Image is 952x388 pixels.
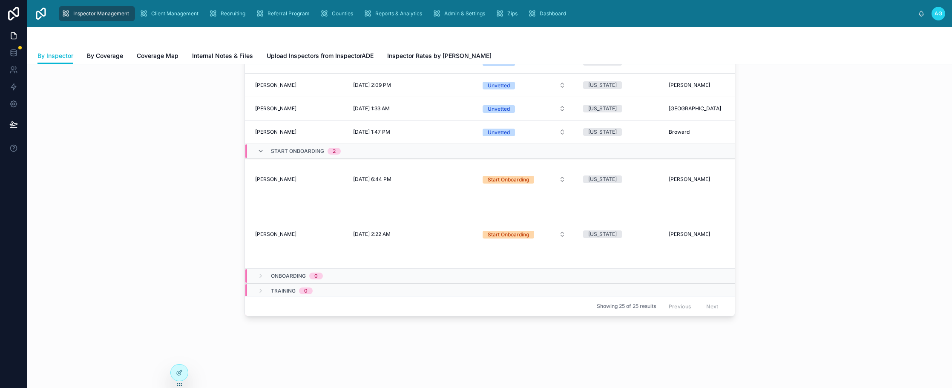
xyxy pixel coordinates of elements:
button: Select Button [476,124,572,140]
a: [PERSON_NAME] [255,129,343,135]
span: [DATE] 1:47 PM [353,129,390,135]
a: Internal Notes & Files [192,48,253,65]
a: [PERSON_NAME] [255,231,343,238]
span: Recruiting [221,10,245,17]
span: Dashboard [540,10,566,17]
span: Inspector Rates by [PERSON_NAME] [387,52,492,60]
a: [DATE] 1:47 PM [353,129,465,135]
div: [US_STATE] [588,105,617,112]
div: [US_STATE] [588,81,617,89]
span: [PERSON_NAME] [255,176,296,183]
span: [DATE] 6:44 PM [353,176,391,183]
a: [DATE] 6:44 PM [353,176,465,183]
span: Inspector Management [73,10,129,17]
a: [PERSON_NAME] [255,176,343,183]
span: Reports & Analytics [375,10,422,17]
span: [DATE] 2:22 AM [353,231,391,238]
a: [US_STATE] [583,175,659,183]
span: [PERSON_NAME] [669,176,710,183]
a: Recruiting [206,6,251,21]
button: Select Button [476,172,572,187]
span: [DATE] 2:09 PM [353,82,391,89]
div: [US_STATE] [588,175,617,183]
div: [US_STATE] [588,128,617,136]
a: Admin & Settings [430,6,491,21]
a: Zips [493,6,523,21]
span: [PERSON_NAME] [255,82,296,89]
div: Unvetted [488,129,510,136]
a: [US_STATE] [583,105,659,112]
a: [US_STATE] [583,81,659,89]
span: AG [935,10,942,17]
a: [PERSON_NAME] [255,105,343,112]
div: 0 [314,273,318,279]
div: Start Onboarding [488,231,529,239]
span: Referral Program [267,10,310,17]
a: [PERSON_NAME] [669,176,732,183]
a: Select Button [475,171,573,187]
a: [PERSON_NAME] [255,82,343,89]
a: Client Management [137,6,204,21]
a: [DATE] 2:22 AM [353,231,465,238]
span: Zips [507,10,518,17]
div: 2 [333,148,336,155]
span: Admin & Settings [444,10,485,17]
span: [PERSON_NAME] [255,105,296,112]
a: Inspector Rates by [PERSON_NAME] [387,48,492,65]
div: Start Onboarding [488,176,529,184]
a: [US_STATE] [583,128,659,136]
span: [PERSON_NAME] [255,231,296,238]
a: Reports & Analytics [361,6,428,21]
span: By Inspector [37,52,73,60]
a: [PERSON_NAME] [669,231,732,238]
span: [PERSON_NAME] [255,129,296,135]
a: By Inspector [37,48,73,64]
a: Select Button [475,226,573,242]
div: Unvetted [488,82,510,89]
a: Referral Program [253,6,316,21]
a: [GEOGRAPHIC_DATA] [669,105,732,112]
a: Dashboard [525,6,572,21]
span: Client Management [151,10,198,17]
span: Counties [332,10,353,17]
span: [PERSON_NAME] [669,82,710,89]
span: [DATE] 1:33 AM [353,105,390,112]
a: [DATE] 1:33 AM [353,105,465,112]
a: [DATE] 2:09 PM [353,82,465,89]
span: [GEOGRAPHIC_DATA] [669,105,721,112]
span: Training [271,287,296,294]
span: Showing 25 of 25 results [597,303,656,310]
a: By Coverage [87,48,123,65]
div: scrollable content [55,4,918,23]
span: Start Onboarding [271,148,324,155]
a: Broward [669,129,732,135]
div: [US_STATE] [588,230,617,238]
a: Select Button [475,101,573,117]
div: 0 [304,287,308,294]
a: Counties [317,6,359,21]
button: Select Button [476,227,572,242]
button: Select Button [476,78,572,93]
a: Coverage Map [137,48,178,65]
img: App logo [34,7,48,20]
a: [US_STATE] [583,230,659,238]
span: By Coverage [87,52,123,60]
span: Coverage Map [137,52,178,60]
span: Upload Inspectors from InspectorADE [267,52,374,60]
div: Unvetted [488,105,510,113]
span: [PERSON_NAME] [669,231,710,238]
a: [PERSON_NAME] [669,82,732,89]
span: Internal Notes & Files [192,52,253,60]
a: Inspector Management [59,6,135,21]
span: Broward [669,129,690,135]
a: Select Button [475,77,573,93]
a: Upload Inspectors from InspectorADE [267,48,374,65]
span: Onboarding [271,273,306,279]
button: Select Button [476,101,572,116]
